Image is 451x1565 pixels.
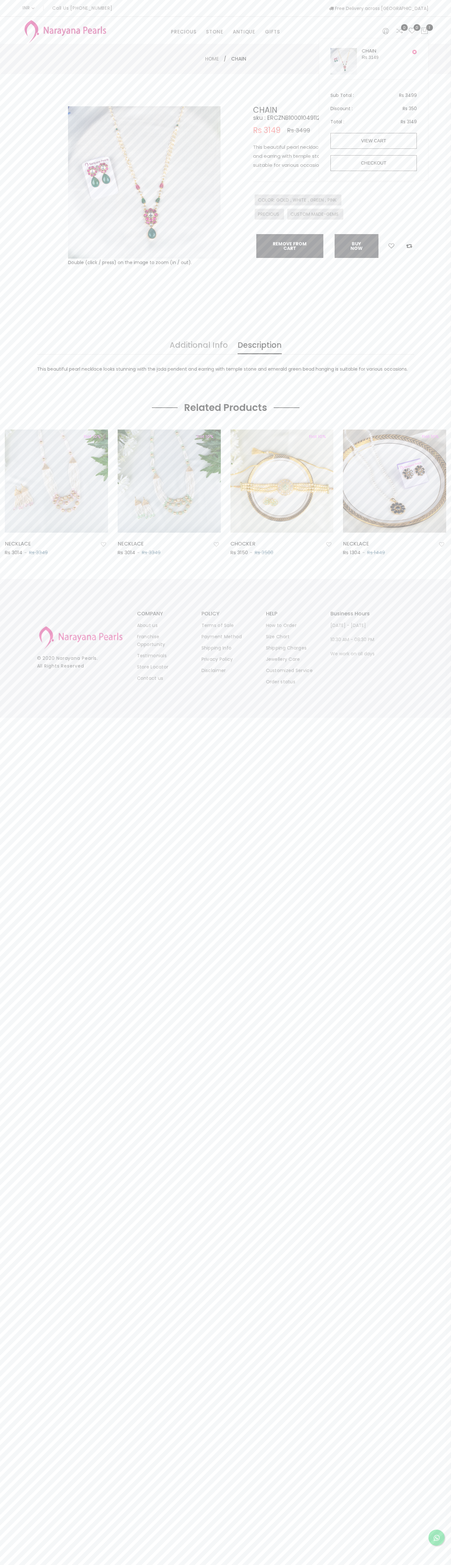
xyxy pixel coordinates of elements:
[68,106,221,259] img: Example
[437,540,446,549] button: Add to wishlist
[118,549,135,556] span: Rs 3014
[256,234,323,258] button: Remove from cart
[201,622,234,629] a: Terms of Sale
[56,655,97,661] a: Narayana Pearls
[266,656,300,662] a: Jewellery Care
[418,433,442,440] span: flat 10%
[137,664,169,670] a: Store Locator
[29,549,48,556] span: Rs 3349
[238,341,282,354] a: Description
[52,6,113,10] p: Call Us [PHONE_NUMBER]
[212,540,221,549] button: Add to wishlist
[37,654,124,670] p: © 2020 . All Rights Reserved
[266,678,296,685] a: Order status
[205,55,219,62] a: Home
[362,55,378,60] span: Rs 3149
[343,549,360,556] span: Rs 1304
[266,633,290,640] a: Size Chart
[330,91,417,99] h4: Sub Total :
[414,24,420,31] span: 0
[408,27,416,35] a: 0
[387,242,396,250] button: Add to wishlist
[266,611,318,616] h3: HELP
[255,549,273,556] span: Rs 3500
[330,105,417,112] h4: Discount :
[193,433,217,440] span: flat 10%
[258,211,281,217] span: PRECIOUS
[137,675,163,681] a: Contact us
[330,650,382,658] p: We work on all days
[233,27,255,37] a: ANTIQUE
[396,27,403,35] a: 0
[142,549,161,556] span: Rs 3349
[201,656,233,662] a: Privacy Policy
[137,633,165,648] a: Franchise Opportunity
[68,259,221,266] div: Double (click / press) on the image to zoom (in / out).
[266,667,313,674] a: Customized Service
[231,55,246,63] span: CHAIN
[201,633,242,640] a: Payment Method
[258,197,276,203] span: COLOR :
[266,645,307,651] a: Shipping Charges
[367,549,385,556] span: Rs 1449
[329,5,428,12] span: Free Delivery across [GEOGRAPHIC_DATA]
[118,540,144,547] a: NECKLACE
[330,118,417,126] h4: Total :
[401,118,417,126] span: Rs 3149
[308,197,325,203] span: , GREEN
[287,127,310,134] span: Rs 3499
[399,91,417,99] span: Rs 3499
[37,365,414,373] div: This beautiful pearl necklace looks stunning with the jada pendent and earring with temple stone ...
[5,549,22,556] span: Rs 3014
[266,622,297,629] a: How to Order
[99,540,108,549] button: Add to wishlist
[201,611,253,616] h3: POLICY
[330,611,382,616] h3: Business Hours
[253,127,281,134] span: Rs 3149
[230,540,255,547] a: CHOCKER
[362,47,376,54] a: CHAIN
[230,549,248,556] span: Rs 3150
[253,114,414,122] h4: sku : ERCZNB10001049112415001-00974
[137,611,189,616] h3: COMPANY
[206,27,223,37] a: STONE
[421,27,428,35] button: 1
[330,621,382,629] p: [DATE] - [DATE]
[324,540,333,549] button: Add to wishlist
[330,636,382,643] p: 10:30 AM - 08:30 PM
[201,645,232,651] a: Shipping Info
[201,667,226,674] a: Disclaimer
[170,341,228,354] a: Additional Info
[330,133,417,149] a: view cart
[184,402,267,413] h2: Related Products
[404,242,414,250] button: Add to compare
[5,540,31,547] a: NECKLACE
[403,105,417,112] span: Rs 350
[343,540,369,547] a: NECKLACE
[253,143,414,170] p: This beautiful pearl necklace looks stunning with the jada pendent and earring with temple stone ...
[224,55,226,63] span: /
[80,433,104,440] span: flat 10%
[335,234,378,258] button: Buy now
[290,197,308,203] span: , WHITE
[330,155,417,171] a: checkout
[171,27,196,37] a: PRECIOUS
[325,197,338,203] span: , PINK
[276,197,290,203] span: GOLD
[253,106,414,114] h2: CHAIN
[290,211,340,217] span: CUSTOM MADE-GEMS
[305,433,329,440] span: flat 10%
[401,24,408,31] span: 0
[426,24,433,31] span: 1
[265,27,280,37] a: GIFTS
[137,652,167,659] a: Testimonials
[137,622,158,629] a: About us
